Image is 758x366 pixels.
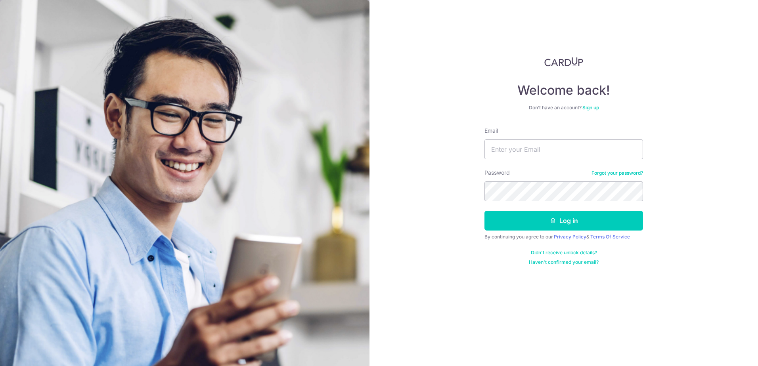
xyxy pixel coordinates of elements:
[484,105,643,111] div: Don’t have an account?
[544,57,583,67] img: CardUp Logo
[529,259,599,265] a: Haven't confirmed your email?
[484,82,643,98] h4: Welcome back!
[484,139,643,159] input: Enter your Email
[484,234,643,240] div: By continuing you agree to our &
[484,169,510,177] label: Password
[484,211,643,231] button: Log in
[531,250,597,256] a: Didn't receive unlock details?
[582,105,599,111] a: Sign up
[484,127,498,135] label: Email
[590,234,630,240] a: Terms Of Service
[591,170,643,176] a: Forgot your password?
[554,234,586,240] a: Privacy Policy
